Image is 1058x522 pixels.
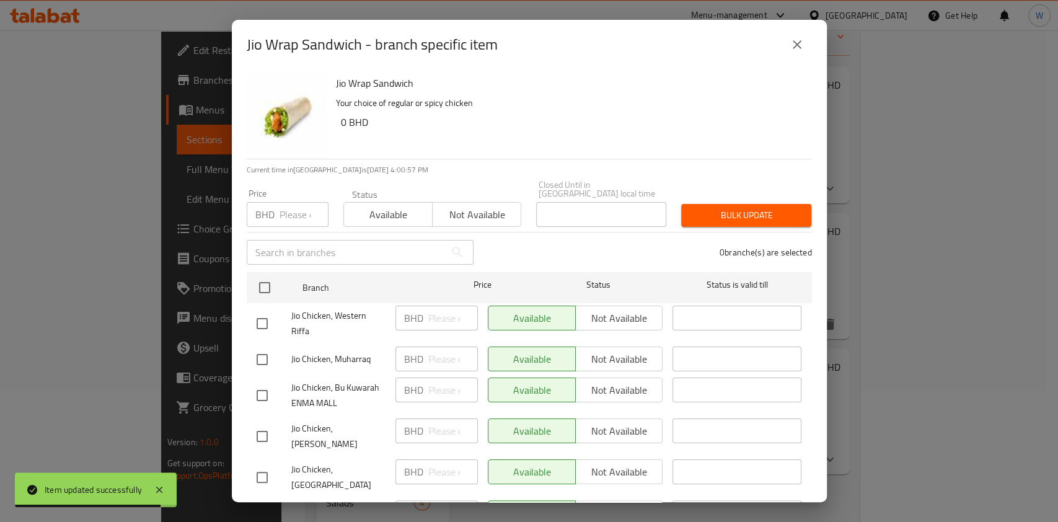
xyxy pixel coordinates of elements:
[404,383,423,397] p: BHD
[428,306,478,330] input: Please enter price
[720,246,812,259] p: 0 branche(s) are selected
[341,113,802,131] h6: 0 BHD
[343,202,433,227] button: Available
[247,74,326,154] img: Jio Wrap Sandwich
[428,347,478,371] input: Please enter price
[404,311,423,325] p: BHD
[428,418,478,443] input: Please enter price
[247,240,445,265] input: Search in branches
[255,207,275,222] p: BHD
[291,462,386,493] span: Jio Chicken, [GEOGRAPHIC_DATA]
[291,421,386,452] span: Jio Chicken, [PERSON_NAME]
[782,30,812,60] button: close
[247,164,812,175] p: Current time in [GEOGRAPHIC_DATA] is [DATE] 4:00:57 PM
[681,204,811,227] button: Bulk update
[302,280,431,296] span: Branch
[691,208,801,223] span: Bulk update
[349,206,428,224] span: Available
[336,74,802,92] h6: Jio Wrap Sandwich
[672,277,801,293] span: Status is valid till
[404,423,423,438] p: BHD
[280,202,328,227] input: Please enter price
[441,277,524,293] span: Price
[534,277,663,293] span: Status
[336,95,802,111] p: Your choice of regular or spicy chicken
[291,380,386,411] span: Jio Chicken, Bu Kuwarah ENMA MALL
[438,206,516,224] span: Not available
[291,352,386,367] span: Jio Chicken, Muharraq
[404,352,423,366] p: BHD
[291,308,386,339] span: Jio Chicken, Western Riffa
[432,202,521,227] button: Not available
[247,35,498,55] h2: Jio Wrap Sandwich - branch specific item
[45,483,142,497] div: Item updated successfully
[404,464,423,479] p: BHD
[428,459,478,484] input: Please enter price
[428,378,478,402] input: Please enter price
